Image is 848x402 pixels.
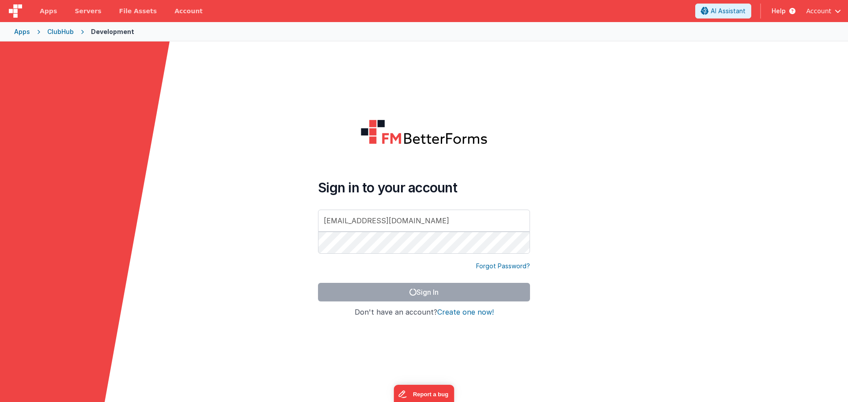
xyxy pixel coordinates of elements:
span: Servers [75,7,101,15]
h4: Sign in to your account [318,180,530,195]
button: Account [806,7,841,15]
button: Sign In [318,283,530,301]
h4: Don't have an account? [318,308,530,316]
input: Email Address [318,210,530,232]
div: ClubHub [47,27,74,36]
span: Apps [40,7,57,15]
a: Forgot Password? [476,262,530,271]
button: Create one now! [437,308,494,316]
span: Account [806,7,831,15]
span: Help [772,7,786,15]
button: AI Assistant [695,4,751,19]
span: AI Assistant [711,7,746,15]
div: Apps [14,27,30,36]
span: File Assets [119,7,157,15]
div: Development [91,27,134,36]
